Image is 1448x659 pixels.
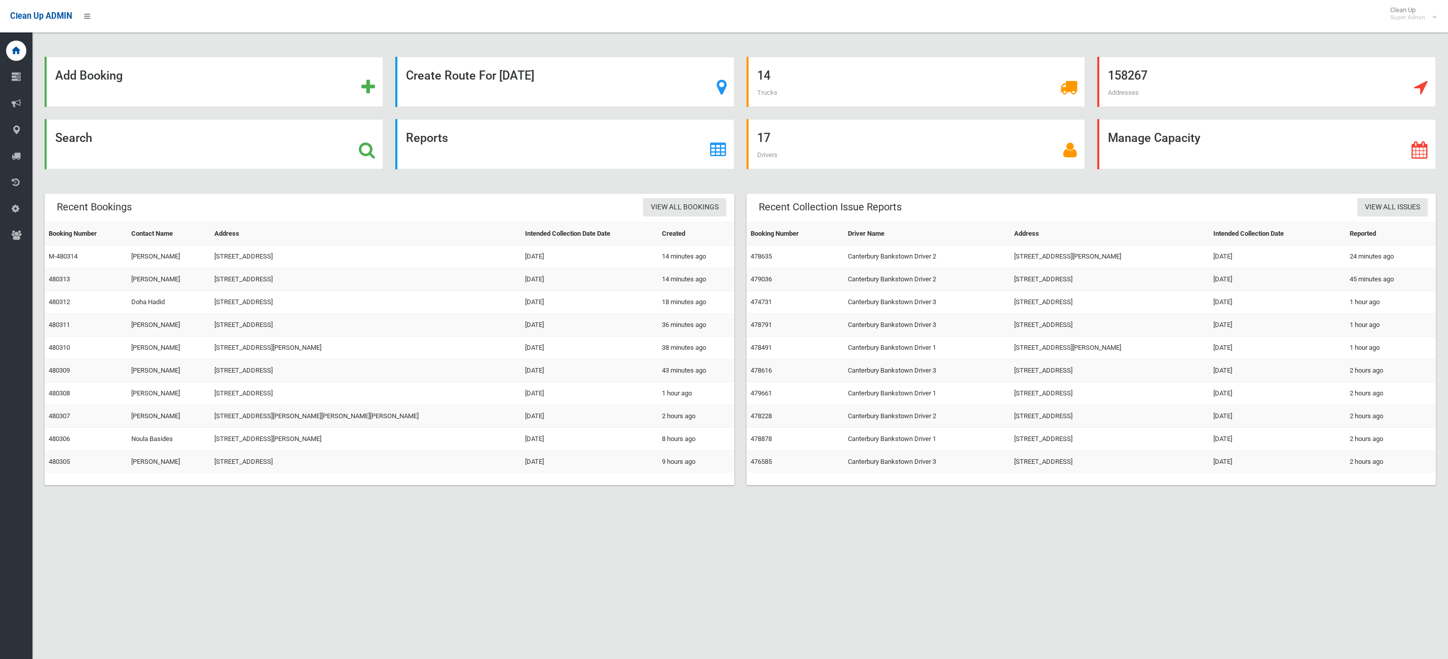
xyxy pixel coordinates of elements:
[49,298,70,306] a: 480312
[127,245,210,268] td: [PERSON_NAME]
[45,57,383,107] a: Add Booking
[757,131,770,145] strong: 17
[751,458,772,465] a: 476585
[210,359,522,382] td: [STREET_ADDRESS]
[751,412,772,420] a: 478228
[406,68,534,83] strong: Create Route For [DATE]
[127,405,210,428] td: [PERSON_NAME]
[1209,314,1345,337] td: [DATE]
[658,428,734,451] td: 8 hours ago
[406,131,448,145] strong: Reports
[643,198,726,217] a: View All Bookings
[658,405,734,428] td: 2 hours ago
[1010,359,1209,382] td: [STREET_ADDRESS]
[395,119,734,169] a: Reports
[751,435,772,443] a: 478878
[751,367,772,374] a: 478616
[395,57,734,107] a: Create Route For [DATE]
[49,435,70,443] a: 480306
[1010,337,1209,359] td: [STREET_ADDRESS][PERSON_NAME]
[844,268,1011,291] td: Canterbury Bankstown Driver 2
[49,412,70,420] a: 480307
[1209,405,1345,428] td: [DATE]
[521,223,657,245] th: Intended Collection Date Date
[127,359,210,382] td: [PERSON_NAME]
[1010,314,1209,337] td: [STREET_ADDRESS]
[1108,89,1139,96] span: Addresses
[210,291,522,314] td: [STREET_ADDRESS]
[1346,405,1436,428] td: 2 hours ago
[521,405,657,428] td: [DATE]
[844,245,1011,268] td: Canterbury Bankstown Driver 2
[1346,359,1436,382] td: 2 hours ago
[1209,268,1345,291] td: [DATE]
[1108,131,1200,145] strong: Manage Capacity
[1010,223,1209,245] th: Address
[1346,382,1436,405] td: 2 hours ago
[658,359,734,382] td: 43 minutes ago
[757,89,777,96] span: Trucks
[49,321,70,328] a: 480311
[1209,245,1345,268] td: [DATE]
[1346,314,1436,337] td: 1 hour ago
[49,275,70,283] a: 480313
[45,197,144,217] header: Recent Bookings
[210,314,522,337] td: [STREET_ADDRESS]
[1010,382,1209,405] td: [STREET_ADDRESS]
[210,405,522,428] td: [STREET_ADDRESS][PERSON_NAME][PERSON_NAME][PERSON_NAME]
[747,57,1085,107] a: 14 Trucks
[1010,451,1209,473] td: [STREET_ADDRESS]
[747,223,844,245] th: Booking Number
[49,458,70,465] a: 480305
[45,119,383,169] a: Search
[747,119,1085,169] a: 17 Drivers
[55,131,92,145] strong: Search
[521,337,657,359] td: [DATE]
[757,151,777,159] span: Drivers
[1010,268,1209,291] td: [STREET_ADDRESS]
[844,291,1011,314] td: Canterbury Bankstown Driver 3
[1097,57,1436,107] a: 158267 Addresses
[127,291,210,314] td: Doha Hadid
[49,344,70,351] a: 480310
[658,451,734,473] td: 9 hours ago
[751,321,772,328] a: 478791
[10,11,72,21] span: Clean Up ADMIN
[210,337,522,359] td: [STREET_ADDRESS][PERSON_NAME]
[844,405,1011,428] td: Canterbury Bankstown Driver 2
[521,382,657,405] td: [DATE]
[49,367,70,374] a: 480309
[127,268,210,291] td: [PERSON_NAME]
[1357,198,1428,217] a: View All Issues
[658,245,734,268] td: 14 minutes ago
[751,252,772,260] a: 478635
[127,428,210,451] td: Noula Basides
[844,337,1011,359] td: Canterbury Bankstown Driver 1
[1346,223,1436,245] th: Reported
[1209,451,1345,473] td: [DATE]
[127,451,210,473] td: [PERSON_NAME]
[751,275,772,283] a: 479036
[49,389,70,397] a: 480308
[1346,245,1436,268] td: 24 minutes ago
[1346,291,1436,314] td: 1 hour ago
[55,68,123,83] strong: Add Booking
[210,223,522,245] th: Address
[1209,359,1345,382] td: [DATE]
[658,314,734,337] td: 36 minutes ago
[1010,428,1209,451] td: [STREET_ADDRESS]
[844,382,1011,405] td: Canterbury Bankstown Driver 1
[45,223,127,245] th: Booking Number
[844,451,1011,473] td: Canterbury Bankstown Driver 3
[1346,268,1436,291] td: 45 minutes ago
[210,428,522,451] td: [STREET_ADDRESS][PERSON_NAME]
[127,223,210,245] th: Contact Name
[1010,245,1209,268] td: [STREET_ADDRESS][PERSON_NAME]
[127,337,210,359] td: [PERSON_NAME]
[751,344,772,351] a: 478491
[1108,68,1147,83] strong: 158267
[127,314,210,337] td: [PERSON_NAME]
[658,223,734,245] th: Created
[1010,291,1209,314] td: [STREET_ADDRESS]
[210,451,522,473] td: [STREET_ADDRESS]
